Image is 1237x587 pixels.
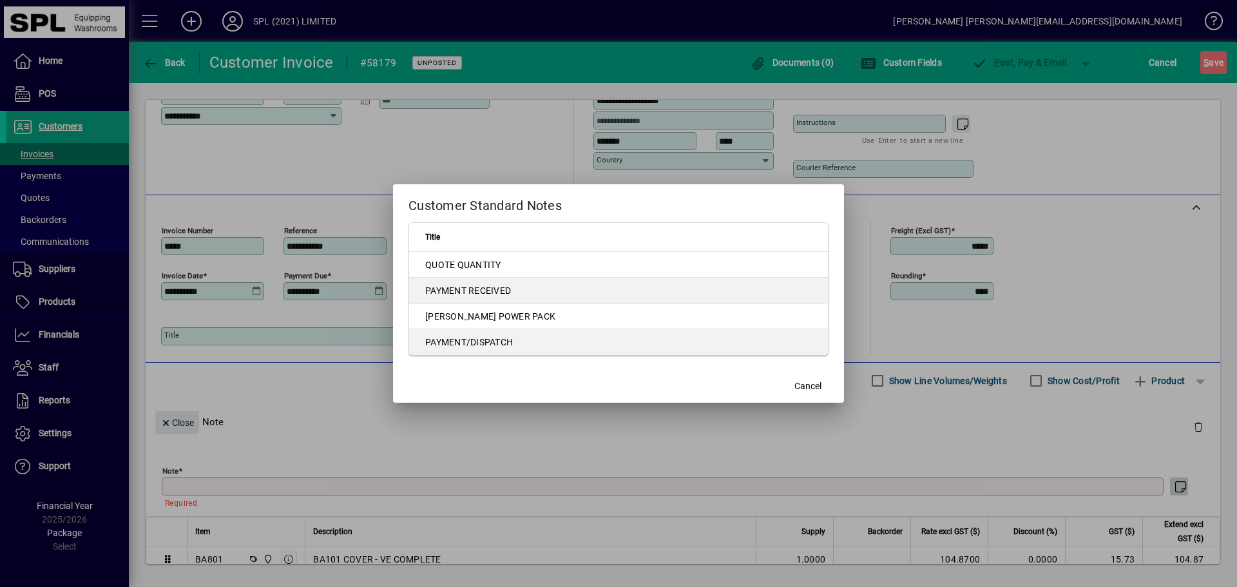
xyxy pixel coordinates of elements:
[425,230,440,244] span: Title
[794,380,821,393] span: Cancel
[393,184,844,222] h2: Customer Standard Notes
[409,303,828,329] td: [PERSON_NAME] POWER PACK
[787,374,829,398] button: Cancel
[409,252,828,278] td: QUOTE QUANTITY
[409,329,828,355] td: PAYMENT/DISPATCH
[409,278,828,303] td: PAYMENT RECEIVED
